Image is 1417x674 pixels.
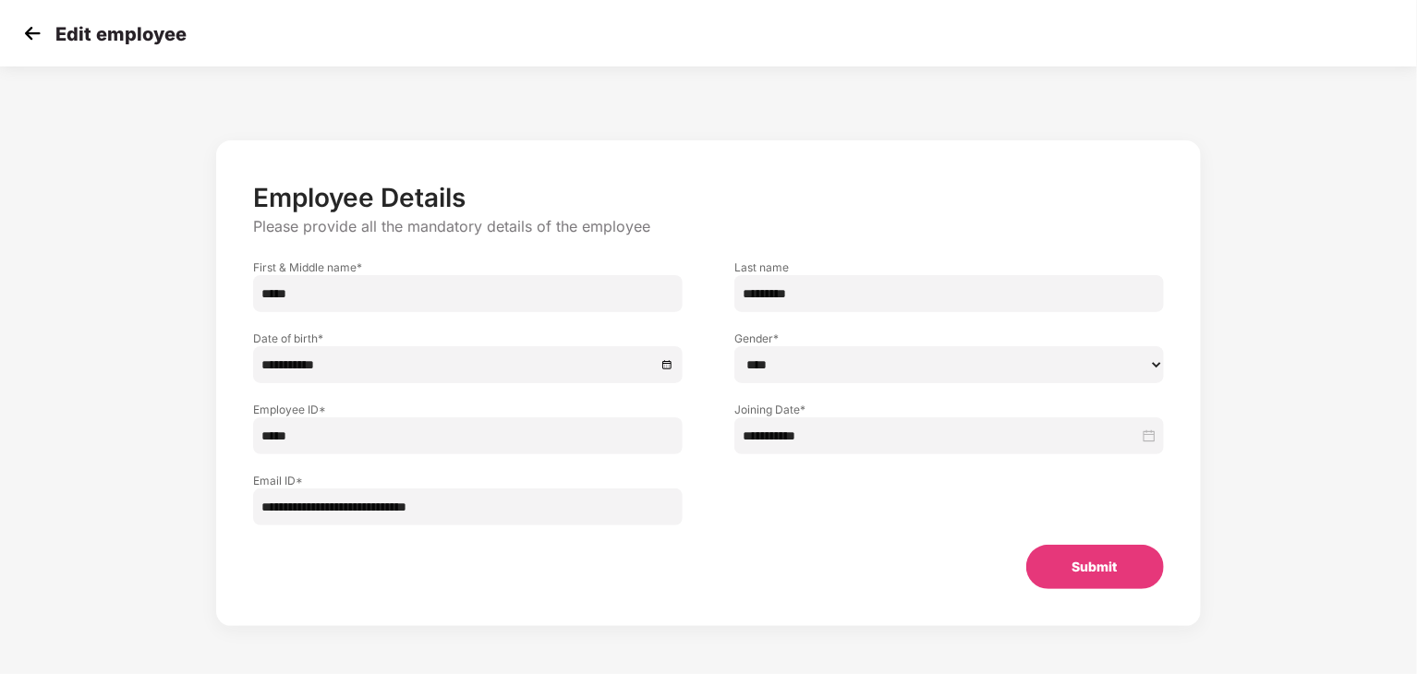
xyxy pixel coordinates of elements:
[253,402,683,417] label: Employee ID
[734,331,1164,346] label: Gender
[734,402,1164,417] label: Joining Date
[253,217,1163,236] p: Please provide all the mandatory details of the employee
[1026,545,1164,589] button: Submit
[253,182,1163,213] p: Employee Details
[734,259,1164,275] label: Last name
[253,473,683,488] label: Email ID
[55,23,187,45] p: Edit employee
[18,19,46,47] img: svg+xml;base64,PHN2ZyB4bWxucz0iaHR0cDovL3d3dy53My5vcmcvMjAwMC9zdmciIHdpZHRoPSIzMCIgaGVpZ2h0PSIzMC...
[253,331,683,346] label: Date of birth
[253,259,683,275] label: First & Middle name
